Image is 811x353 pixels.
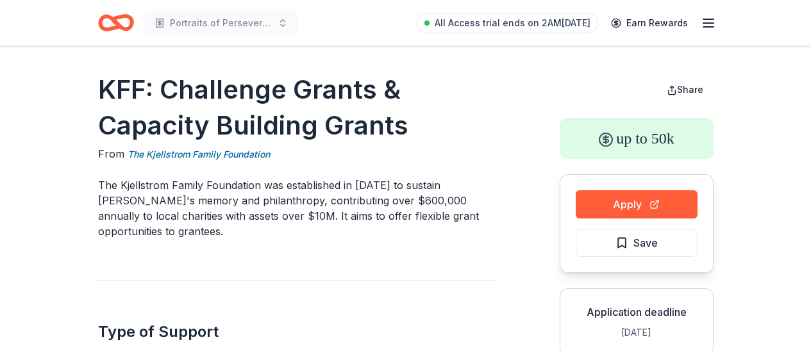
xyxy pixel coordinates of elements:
[435,15,590,31] span: All Access trial ends on 2AM[DATE]
[98,72,498,144] h1: KFF: Challenge Grants & Capacity Building Grants
[571,304,703,320] div: Application deadline
[576,190,698,218] button: Apply
[677,84,703,95] span: Share
[571,325,703,340] div: [DATE]
[128,147,270,162] a: The Kjellstrom Family Foundation
[417,13,598,33] a: All Access trial ends on 2AM[DATE]
[144,10,298,36] button: Portraits of Perseverance: Haitian Lives in [US_STATE]
[170,15,272,31] span: Portraits of Perseverance: Haitian Lives in [US_STATE]
[98,8,134,38] a: Home
[98,322,498,342] h2: Type of Support
[603,12,696,35] a: Earn Rewards
[656,77,714,103] button: Share
[633,234,658,251] span: Save
[560,118,714,159] div: up to 50k
[98,177,498,239] p: The Kjellstrom Family Foundation was established in [DATE] to sustain [PERSON_NAME]'s memory and ...
[576,229,698,257] button: Save
[98,146,498,162] div: From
